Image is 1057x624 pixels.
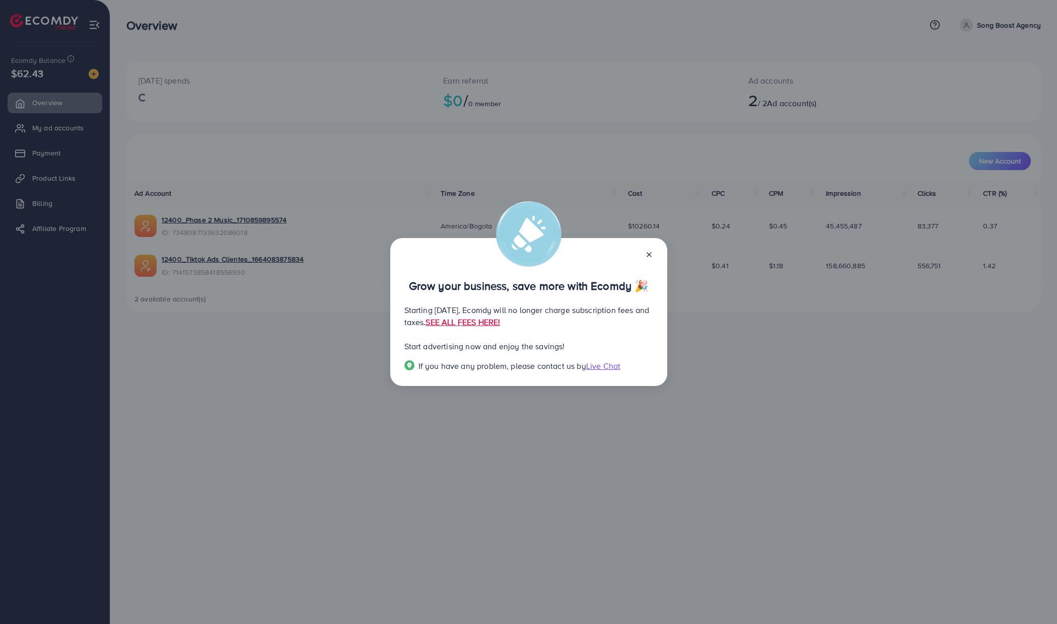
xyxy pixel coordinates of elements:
[404,340,653,352] p: Start advertising now and enjoy the savings!
[426,317,500,328] a: SEE ALL FEES HERE!
[586,360,620,371] span: Live Chat
[404,360,414,370] img: Popup guide
[496,201,561,267] img: alert
[404,304,653,328] p: Starting [DATE], Ecomdy will no longer charge subscription fees and taxes.
[404,280,653,292] p: Grow your business, save more with Ecomdy 🎉
[418,360,586,371] span: If you have any problem, please contact us by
